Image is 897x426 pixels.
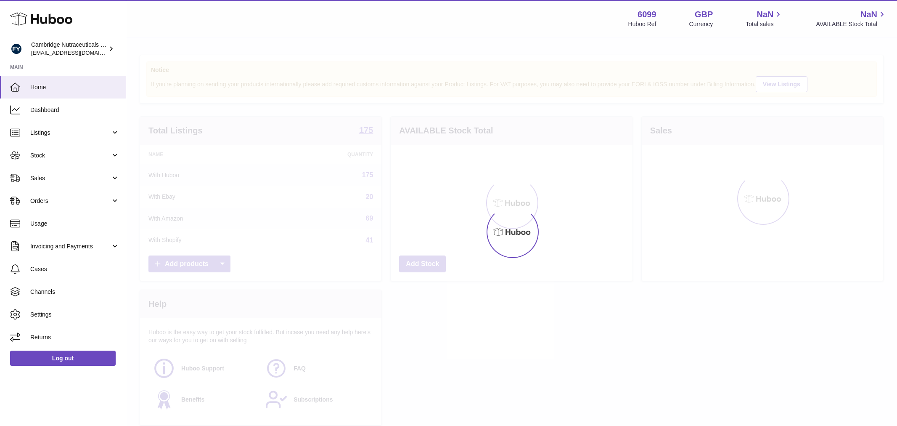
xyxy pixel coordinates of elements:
span: Cases [30,265,119,273]
span: Returns [30,333,119,341]
div: Cambridge Nutraceuticals Ltd [31,41,107,57]
span: Home [30,83,119,91]
span: [EMAIL_ADDRESS][DOMAIN_NAME] [31,49,124,56]
strong: 6099 [638,9,656,20]
a: NaN AVAILABLE Stock Total [816,9,887,28]
span: Listings [30,129,111,137]
a: Log out [10,351,116,366]
span: AVAILABLE Stock Total [816,20,887,28]
span: Stock [30,152,111,160]
img: huboo@camnutra.com [10,43,23,55]
span: Total sales [746,20,783,28]
strong: GBP [695,9,713,20]
span: Usage [30,220,119,228]
span: Invoicing and Payments [30,242,111,250]
span: NaN [860,9,877,20]
span: Settings [30,311,119,319]
div: Huboo Ref [628,20,656,28]
div: Currency [689,20,713,28]
a: NaN Total sales [746,9,783,28]
span: Sales [30,174,111,182]
span: NaN [757,9,773,20]
span: Channels [30,288,119,296]
span: Orders [30,197,111,205]
span: Dashboard [30,106,119,114]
